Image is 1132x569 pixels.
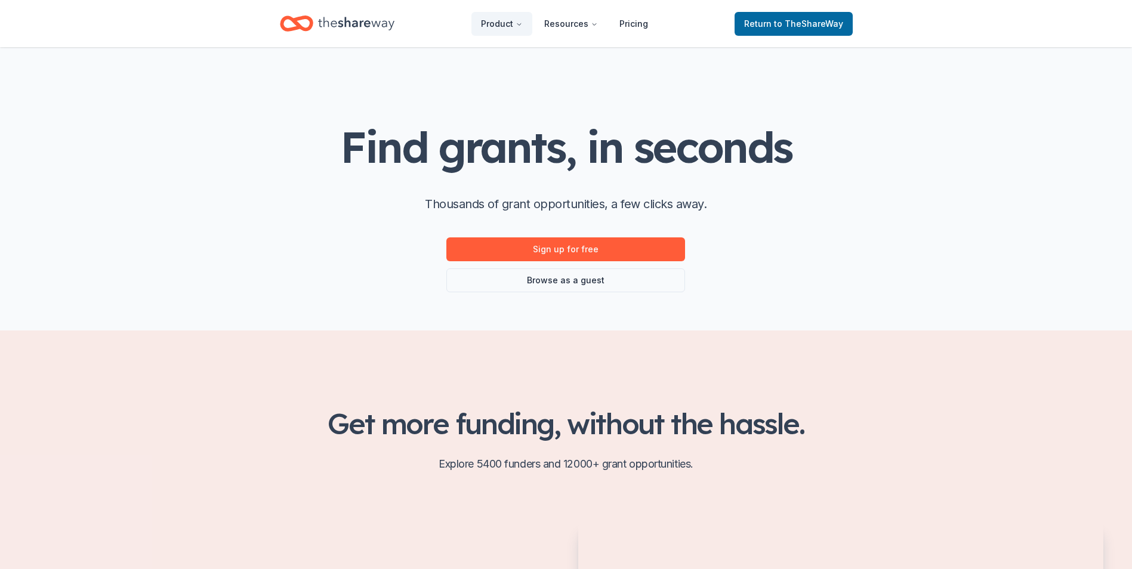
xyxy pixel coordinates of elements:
[744,17,843,31] span: Return
[280,10,394,38] a: Home
[280,407,853,440] h2: Get more funding, without the hassle.
[446,268,685,292] a: Browse as a guest
[735,12,853,36] a: Returnto TheShareWay
[446,237,685,261] a: Sign up for free
[425,194,707,214] p: Thousands of grant opportunities, a few clicks away.
[774,18,843,29] span: to TheShareWay
[471,12,532,36] button: Product
[610,12,658,36] a: Pricing
[340,123,791,171] h1: Find grants, in seconds
[280,454,853,474] p: Explore 5400 funders and 12000+ grant opportunities.
[471,10,658,38] nav: Main
[535,12,607,36] button: Resources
